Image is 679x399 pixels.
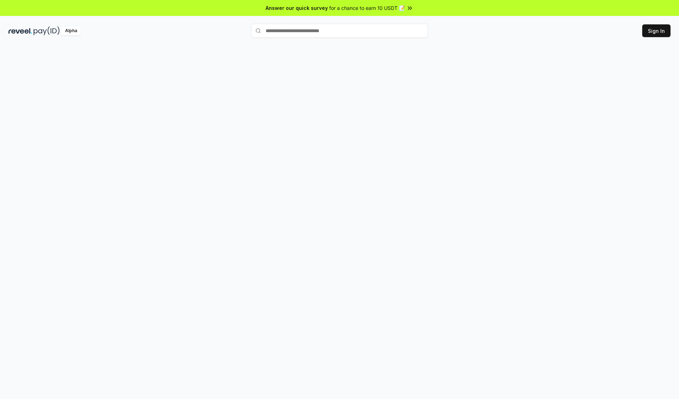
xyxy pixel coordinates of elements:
img: pay_id [34,27,60,35]
span: for a chance to earn 10 USDT 📝 [329,4,405,12]
img: reveel_dark [8,27,32,35]
div: Alpha [61,27,81,35]
button: Sign In [642,24,671,37]
span: Answer our quick survey [266,4,328,12]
